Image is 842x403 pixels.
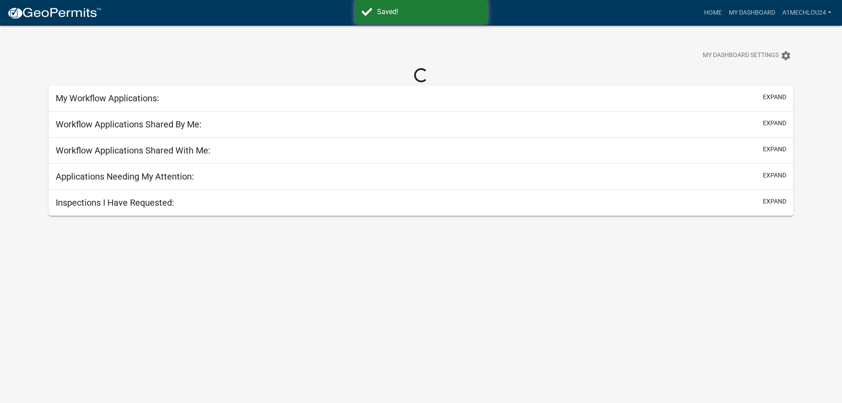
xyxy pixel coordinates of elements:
[763,92,786,102] button: expand
[763,145,786,154] button: expand
[377,7,481,17] div: Saved!
[56,171,194,182] h5: Applications Needing My Attention:
[763,197,786,206] button: expand
[56,197,174,208] h5: Inspections I Have Requested:
[779,4,835,21] a: A1MechLou24
[781,50,791,61] i: settings
[696,47,798,64] button: My Dashboard Settingssettings
[763,171,786,180] button: expand
[56,93,159,104] h5: My Workflow Applications:
[703,50,779,61] span: My Dashboard Settings
[56,145,210,156] h5: Workflow Applications Shared With Me:
[56,119,202,130] h5: Workflow Applications Shared By Me:
[701,4,725,21] a: Home
[725,4,779,21] a: My Dashboard
[763,119,786,128] button: expand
